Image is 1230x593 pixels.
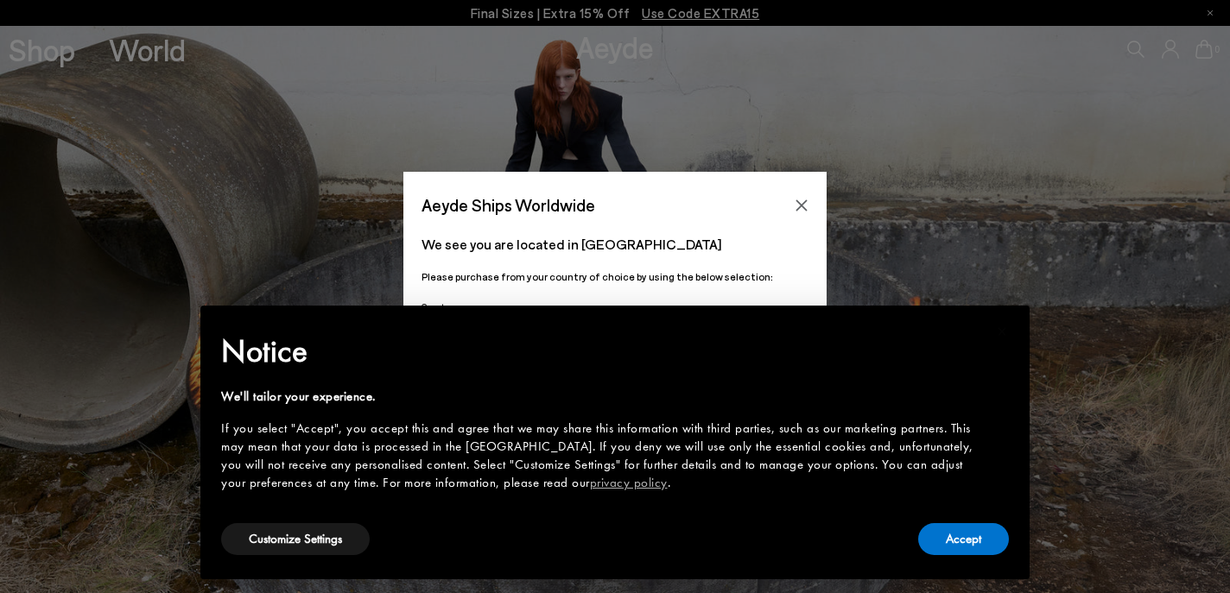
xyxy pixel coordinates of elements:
[918,523,1009,555] button: Accept
[422,190,595,220] span: Aeyde Ships Worldwide
[981,311,1023,352] button: Close this notice
[997,318,1008,344] span: ×
[422,268,808,285] p: Please purchase from your country of choice by using the below selection:
[221,388,981,406] div: We'll tailor your experience.
[422,234,808,255] p: We see you are located in [GEOGRAPHIC_DATA]
[590,474,668,491] a: privacy policy
[221,329,981,374] h2: Notice
[221,523,370,555] button: Customize Settings
[221,420,981,492] div: If you select "Accept", you accept this and agree that we may share this information with third p...
[789,192,815,218] button: Close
